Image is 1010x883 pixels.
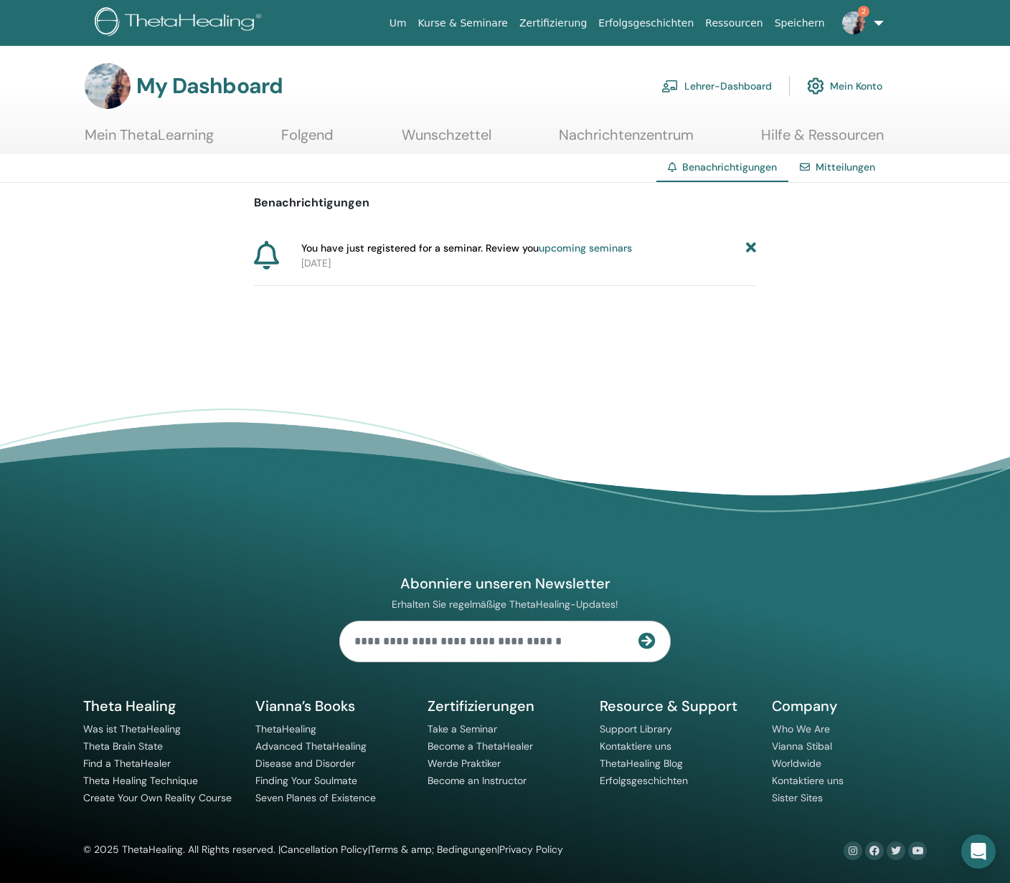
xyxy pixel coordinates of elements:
img: chalkboard-teacher.svg [661,80,679,92]
span: You have just registered for a seminar. Review you [301,241,632,256]
h4: Abonniere unseren Newsletter [339,574,671,593]
a: Privacy Policy [499,843,563,856]
a: Create Your Own Reality Course [83,791,232,804]
a: Take a Seminar [428,722,497,735]
img: default.jpg [842,11,865,34]
h5: Vianna’s Books [255,697,410,715]
a: Folgend [281,126,334,154]
a: Nachrichtenzentrum [559,126,694,154]
img: cog.svg [807,74,824,98]
a: Terms & amp; Bedingungen [370,843,497,856]
span: Benachrichtigungen [682,161,777,173]
a: Theta Brain State [83,740,163,753]
a: Mein ThetaLearning [85,126,214,154]
div: © 2025 ThetaHealing. All Rights reserved. | | | [83,841,563,859]
a: Mitteilungen [816,161,875,173]
a: Cancellation Policy [280,843,368,856]
a: Disease and Disorder [255,757,355,770]
p: Erhalten Sie regelmäßige ThetaHealing-Updates! [339,598,671,611]
p: [DATE] [301,256,756,271]
a: Lehrer-Dashboard [661,70,772,102]
a: Sister Sites [772,791,823,804]
a: Werde Praktiker [428,757,501,770]
a: Become a ThetaHealer [428,740,533,753]
a: Theta Healing Technique [83,774,198,787]
a: Erfolgsgeschichten [600,774,688,787]
a: ThetaHealing Blog [600,757,683,770]
a: Vianna Stibal [772,740,832,753]
a: Zertifizierung [514,10,593,37]
img: default.jpg [85,63,131,109]
a: Hilfe & Ressourcen [761,126,884,154]
a: Kurse & Seminare [412,10,514,37]
a: Support Library [600,722,672,735]
div: Open Intercom Messenger [961,834,996,869]
h5: Resource & Support [600,697,755,715]
a: Was ist ThetaHealing [83,722,181,735]
a: Become an Instructor [428,774,527,787]
a: upcoming seminars [539,242,632,254]
h3: My Dashboard [136,73,283,99]
a: Wunschzettel [402,126,491,154]
a: Mein Konto [807,70,882,102]
a: Seven Planes of Existence [255,791,376,804]
a: Erfolgsgeschichten [593,10,699,37]
h5: Theta Healing [83,697,238,715]
a: Advanced ThetaHealing [255,740,367,753]
a: Kontaktiere uns [600,740,671,753]
a: Worldwide [772,757,821,770]
a: Speichern [769,10,831,37]
h5: Company [772,697,927,715]
img: logo.png [95,7,266,39]
a: Ressourcen [699,10,768,37]
a: Finding Your Soulmate [255,774,357,787]
a: Kontaktiere uns [772,774,844,787]
h5: Zertifizierungen [428,697,582,715]
a: Who We Are [772,722,830,735]
p: Benachrichtigungen [254,194,756,211]
span: 2 [858,6,869,17]
a: Um [384,10,412,37]
a: ThetaHealing [255,722,316,735]
a: Find a ThetaHealer [83,757,171,770]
